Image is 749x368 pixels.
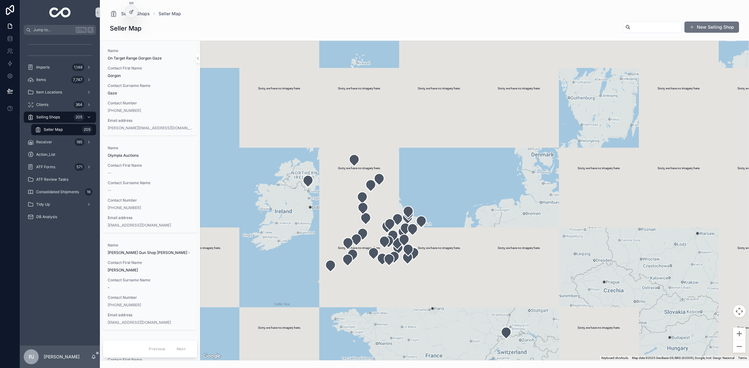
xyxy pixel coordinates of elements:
span: K [88,27,93,32]
span: Name [108,48,193,53]
span: Tidy Up [36,202,50,207]
a: ATF Forms571 [24,161,96,173]
a: [PHONE_NUMBER] [108,205,141,210]
div: 571 [75,163,84,171]
span: [PERSON_NAME] [108,268,193,273]
span: Imports [36,65,50,70]
a: Seller Map205 [31,124,96,135]
span: [PERSON_NAME] Gun Shop [PERSON_NAME] - [108,250,193,255]
span: Receiver [36,140,52,145]
span: Contact First Name [108,357,193,362]
div: 7,747 [71,76,84,84]
span: Email address [108,215,193,220]
span: Map data ©2025 GeoBasis-DE/BKG (©2009), Google, Inst. Geogr. Nacional [632,356,734,360]
a: [EMAIL_ADDRESS][DOMAIN_NAME] [108,223,171,228]
img: Google [202,352,222,360]
a: Action_List [24,149,96,160]
span: Action_List [36,152,55,157]
a: Items7,747 [24,74,96,85]
span: Item Locations [36,90,62,95]
span: Contact First Name [108,260,193,265]
span: Seller Map [44,127,63,132]
span: Contact First Name [108,163,193,168]
div: 16 [85,188,92,196]
span: -- [108,188,111,193]
a: NameOn Target Range Gorgon GazeContact First NameGorgonContact Surname NameGazeContact Number[PHO... [103,43,198,136]
a: Selling Shops [110,10,150,17]
a: ATF Review Tasks [24,174,96,185]
span: Name [108,243,193,248]
h1: Seller Map [110,24,141,33]
span: - [108,285,193,290]
div: 185 [75,138,84,146]
button: Jump to...CtrlK [24,25,96,35]
span: Selling Shops [36,115,60,120]
a: NameOlympia AuctionsContact First Name--Contact Surname Name--Contact Number[PHONE_NUMBER]Email a... [103,141,198,233]
button: New Selling Shop [684,22,739,33]
span: Contact Surname Name [108,278,193,283]
span: Gaze [108,91,193,96]
span: Contact Number [108,295,193,300]
span: Clients [36,102,48,107]
span: Contact First Name [108,66,193,71]
span: ATF Review Tasks [36,177,68,182]
span: Email address [108,118,193,123]
a: Terms [738,356,747,360]
span: Gorgon [108,73,193,78]
div: 1,148 [72,64,84,71]
span: DB Analysis [36,214,57,219]
button: Map camera controls [733,305,746,318]
a: Item Locations [24,87,96,98]
span: Contact Number [108,198,193,203]
span: Jump to... [33,27,73,32]
img: App logo [49,7,71,17]
span: Name [108,146,193,151]
span: Items [36,77,46,82]
a: Name[PERSON_NAME] Gun Shop [PERSON_NAME] -Contact First Name[PERSON_NAME]Contact Surname Name-Con... [103,238,198,330]
a: Receiver185 [24,136,96,148]
span: PJ [29,353,34,361]
span: Contact Surname Name [108,83,193,88]
span: Contact Surname Name [108,180,193,185]
a: Clients364 [24,99,96,110]
button: Keyboard shortcuts [601,356,628,360]
a: Tidy Up [24,199,96,210]
span: Email address [108,313,193,318]
a: Consolidated Shipments16 [24,186,96,198]
a: Imports1,148 [24,62,96,73]
a: DB Analysis [24,211,96,222]
a: [EMAIL_ADDRESS][DOMAIN_NAME] [108,320,171,325]
span: Consolidated Shipments [36,189,79,194]
a: [PHONE_NUMBER] [108,303,141,308]
span: Selling Shops [121,11,150,17]
a: Seller Map [159,11,181,17]
div: 205 [82,126,92,133]
span: On Target Range Gorgon Gaze [108,56,193,61]
a: Selling Shops205 [24,112,96,123]
div: 205 [74,113,84,121]
button: Zoom in [733,327,746,340]
div: scrollable content [20,35,100,231]
a: [PERSON_NAME][EMAIL_ADDRESS][DOMAIN_NAME] [108,126,193,131]
a: Open this area in Google Maps (opens a new window) [202,352,222,360]
p: [PERSON_NAME] [44,354,80,360]
span: Olympia Auctions [108,153,193,158]
div: 364 [74,101,84,108]
span: Ctrl [76,27,87,33]
span: ATF Forms [36,165,55,170]
a: [PHONE_NUMBER] [108,108,141,113]
span: -- [108,170,111,175]
button: Zoom out [733,340,746,353]
span: Contact Number [108,101,193,106]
